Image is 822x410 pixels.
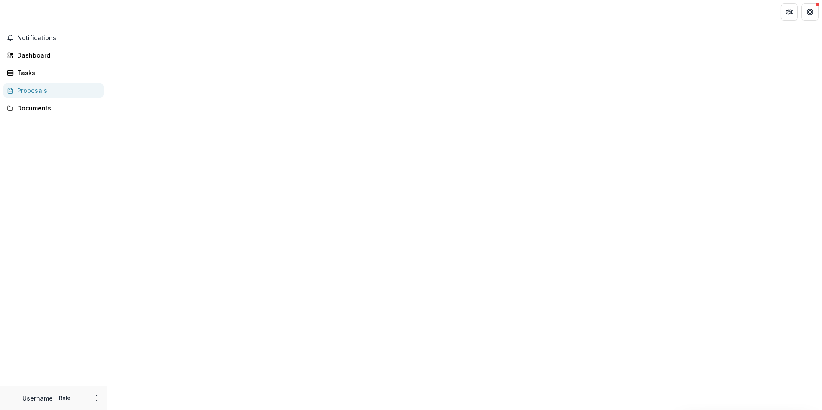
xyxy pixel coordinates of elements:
a: Tasks [3,66,104,80]
div: Tasks [17,68,97,77]
p: Role [56,394,73,402]
button: Partners [781,3,798,21]
p: Username [22,394,53,403]
div: Dashboard [17,51,97,60]
a: Proposals [3,83,104,98]
div: Documents [17,104,97,113]
button: More [92,393,102,403]
a: Dashboard [3,48,104,62]
button: Get Help [801,3,819,21]
a: Documents [3,101,104,115]
span: Notifications [17,34,100,42]
div: Proposals [17,86,97,95]
button: Notifications [3,31,104,45]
